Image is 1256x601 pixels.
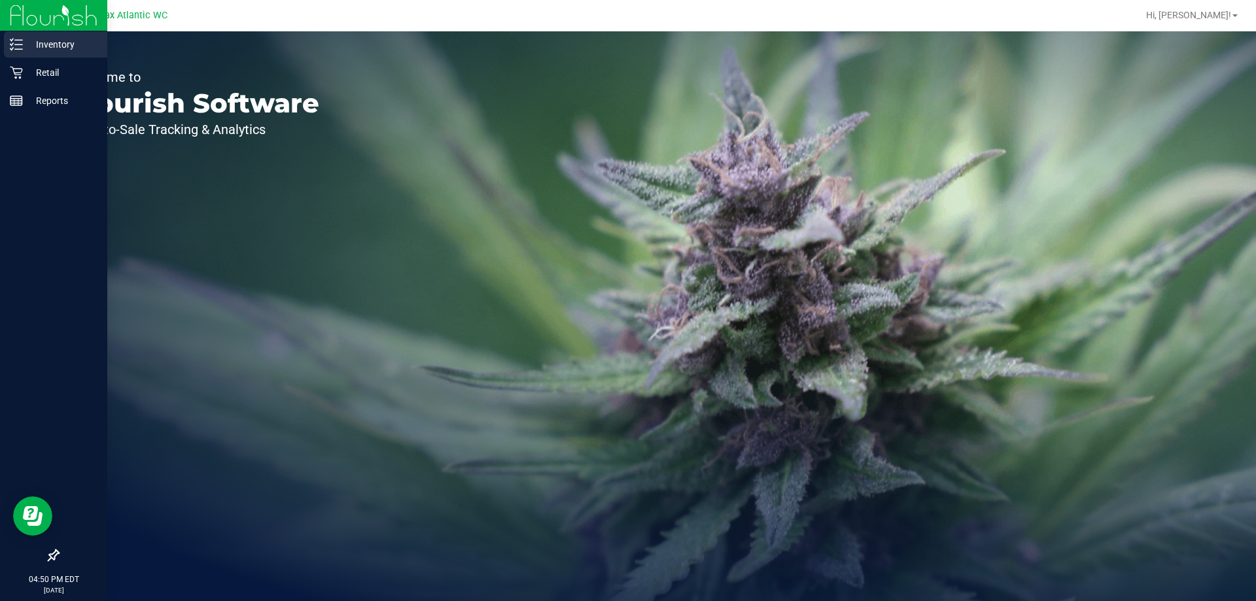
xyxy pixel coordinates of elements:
[1146,10,1231,20] span: Hi, [PERSON_NAME]!
[99,10,167,21] span: Jax Atlantic WC
[71,90,319,116] p: Flourish Software
[23,65,101,80] p: Retail
[13,496,52,536] iframe: Resource center
[71,71,319,84] p: Welcome to
[10,38,23,51] inline-svg: Inventory
[6,585,101,595] p: [DATE]
[71,123,319,136] p: Seed-to-Sale Tracking & Analytics
[10,66,23,79] inline-svg: Retail
[10,94,23,107] inline-svg: Reports
[23,37,101,52] p: Inventory
[6,574,101,585] p: 04:50 PM EDT
[23,93,101,109] p: Reports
